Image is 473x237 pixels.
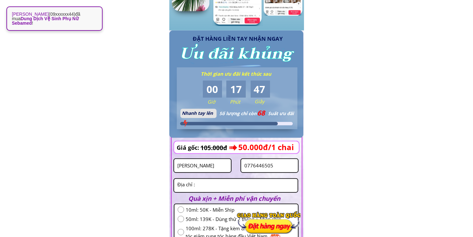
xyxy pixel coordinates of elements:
h2: Quà xịn + Miễn phí vận chuyển [189,194,289,203]
h3: Giây [255,97,279,105]
h3: 105.000đ [200,142,234,154]
span: Nhanh tay lên [182,110,213,116]
input: Họ và Tên: [176,159,229,172]
strong: [PERSON_NAME] [12,12,49,17]
span: 50ml: 139K - Dùng thử 2 tháng + Miễn ship [186,215,295,223]
span: 09xxxxxx44 [50,12,74,17]
h3: ĐẶT HÀNG LIỀN TAY NHẬN NGAY [193,34,289,43]
h3: Thời gian ưu đãi kết thúc sau [201,70,276,78]
p: ( ) đã mua ! [12,12,97,25]
h3: 50.000đ/1 chai [238,141,319,153]
h3: Ưu đãi khủng [180,41,293,66]
span: 10ml: 50K - Miễn Ship [186,206,295,214]
input: Số điện thoại: [243,159,296,172]
h3: Giờ [207,98,232,106]
span: Số lượng chỉ còn Suất ưu đãi [219,110,294,116]
span: Dung Dịch Vệ Sinh Phụ Nữ Sebamed [12,16,79,26]
span: 68 [258,108,265,117]
h3: Phút [230,98,254,106]
h3: Giá gốc: [177,143,201,152]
